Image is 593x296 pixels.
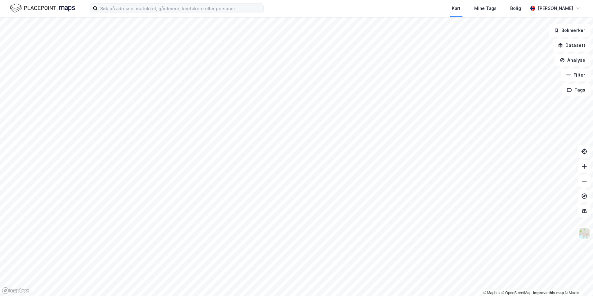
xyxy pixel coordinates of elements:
[561,69,591,81] button: Filter
[452,5,461,12] div: Kart
[474,5,497,12] div: Mine Tags
[502,291,532,295] a: OpenStreetMap
[98,4,263,13] input: Søk på adresse, matrikkel, gårdeiere, leietakere eller personer
[2,287,29,294] a: Mapbox homepage
[483,291,500,295] a: Mapbox
[562,266,593,296] div: Kontrollprogram for chat
[553,39,591,52] button: Datasett
[549,24,591,37] button: Bokmerker
[538,5,573,12] div: [PERSON_NAME]
[510,5,521,12] div: Bolig
[562,266,593,296] iframe: Chat Widget
[578,227,590,239] img: Z
[555,54,591,66] button: Analyse
[533,291,564,295] a: Improve this map
[10,3,75,14] img: logo.f888ab2527a4732fd821a326f86c7f29.svg
[562,84,591,96] button: Tags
